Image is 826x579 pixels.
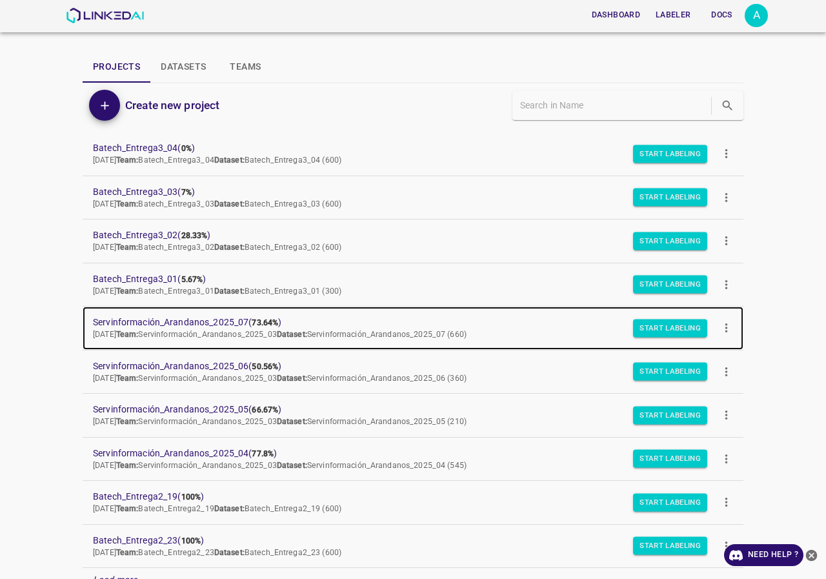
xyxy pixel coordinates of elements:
span: [DATE] Servinformación_Arandanos_2025_03 Servinformación_Arandanos_2025_05 (210) [93,417,467,426]
button: Start Labeling [633,276,707,294]
span: Batech_Entrega2_23 ( ) [93,534,712,547]
a: Servinformación_Arandanos_2025_04(77.8%)[DATE]Team:Servinformación_Arandanos_2025_03Dataset:Servi... [83,438,743,481]
span: Batech_Entrega3_01 ( ) [93,272,712,286]
img: LinkedAI [66,8,144,23]
button: Start Labeling [633,145,707,163]
button: Start Labeling [633,188,707,207]
span: Batech_Entrega2_19 ( ) [93,490,712,503]
span: Servinformación_Arandanos_2025_06 ( ) [93,360,712,373]
div: A [745,4,768,27]
b: Dataset: [214,504,245,513]
a: Batech_Entrega2_19(100%)[DATE]Team:Batech_Entrega2_19Dataset:Batech_Entrega2_19 (600) [83,481,743,524]
button: more [712,314,741,343]
b: 7% [181,188,192,197]
a: Batech_Entrega2_23(100%)[DATE]Team:Batech_Entrega2_23Dataset:Batech_Entrega2_23 (600) [83,525,743,568]
b: Dataset: [277,330,307,339]
button: Start Labeling [633,406,707,424]
span: Servinformación_Arandanos_2025_07 ( ) [93,316,712,329]
button: Dashboard [587,5,645,26]
button: more [712,139,741,168]
a: Servinformación_Arandanos_2025_07(73.64%)[DATE]Team:Servinformación_Arandanos_2025_03Dataset:Serv... [83,307,743,350]
b: 28.33% [181,231,208,240]
button: more [712,227,741,256]
span: [DATE] Batech_Entrega3_03 Batech_Entrega3_03 (600) [93,199,341,208]
button: Start Labeling [633,450,707,468]
a: Create new project [120,96,219,114]
button: Start Labeling [633,319,707,337]
span: [DATE] Batech_Entrega3_01 Batech_Entrega3_01 (300) [93,287,341,296]
b: Team: [116,243,139,252]
b: Team: [116,504,139,513]
span: [DATE] Batech_Entrega2_19 Batech_Entrega2_19 (600) [93,504,341,513]
b: 50.56% [252,362,278,371]
button: Start Labeling [633,493,707,511]
button: more [712,444,741,473]
a: Dashboard [584,2,648,28]
span: [DATE] Servinformación_Arandanos_2025_03 Servinformación_Arandanos_2025_04 (545) [93,461,467,470]
b: Dataset: [214,287,245,296]
b: 0% [181,144,192,153]
span: Servinformación_Arandanos_2025_04 ( ) [93,447,712,460]
b: Team: [116,287,139,296]
b: Team: [116,199,139,208]
button: Docs [701,5,742,26]
button: more [712,183,741,212]
button: search [714,92,741,119]
b: Dataset: [214,243,245,252]
a: Batech_Entrega3_01(5.67%)[DATE]Team:Batech_Entrega3_01Dataset:Batech_Entrega3_01 (300) [83,263,743,307]
a: Batech_Entrega3_02(28.33%)[DATE]Team:Batech_Entrega3_02Dataset:Batech_Entrega3_02 (600) [83,219,743,263]
a: Labeler [648,2,698,28]
b: Dataset: [277,374,307,383]
b: Team: [116,417,139,426]
a: Servinformación_Arandanos_2025_06(50.56%)[DATE]Team:Servinformación_Arandanos_2025_03Dataset:Serv... [83,350,743,394]
b: Dataset: [277,417,307,426]
button: more [712,531,741,560]
b: Team: [116,374,139,383]
button: Labeler [650,5,696,26]
span: Servinformación_Arandanos_2025_05 ( ) [93,403,712,416]
b: 73.64% [252,318,278,327]
button: more [712,357,741,386]
span: Batech_Entrega3_04 ( ) [93,141,712,155]
b: Team: [116,548,139,557]
button: more [712,488,741,517]
button: Start Labeling [633,537,707,555]
span: [DATE] Servinformación_Arandanos_2025_03 Servinformación_Arandanos_2025_07 (660) [93,330,467,339]
button: Datasets [150,52,216,83]
span: [DATE] Batech_Entrega3_04 Batech_Entrega3_04 (600) [93,156,341,165]
a: Servinformación_Arandanos_2025_05(66.67%)[DATE]Team:Servinformación_Arandanos_2025_03Dataset:Serv... [83,394,743,437]
b: Dataset: [214,156,245,165]
button: Teams [216,52,274,83]
b: Team: [116,330,139,339]
b: 100% [181,536,201,545]
b: 66.67% [252,405,278,414]
span: [DATE] Servinformación_Arandanos_2025_03 Servinformación_Arandanos_2025_06 (360) [93,374,467,383]
button: Projects [83,52,150,83]
b: 77.8% [252,449,274,458]
button: more [712,401,741,430]
button: Start Labeling [633,232,707,250]
a: Need Help ? [724,544,803,566]
button: Open settings [745,4,768,27]
a: Batech_Entrega3_03(7%)[DATE]Team:Batech_Entrega3_03Dataset:Batech_Entrega3_03 (600) [83,176,743,219]
b: Dataset: [214,548,245,557]
button: Add [89,90,120,121]
b: Team: [116,461,139,470]
button: more [712,270,741,299]
button: Start Labeling [633,363,707,381]
a: Batech_Entrega3_04(0%)[DATE]Team:Batech_Entrega3_04Dataset:Batech_Entrega3_04 (600) [83,132,743,176]
b: 5.67% [181,275,203,284]
span: [DATE] Batech_Entrega3_02 Batech_Entrega3_02 (600) [93,243,341,252]
span: Batech_Entrega3_03 ( ) [93,185,712,199]
span: Batech_Entrega3_02 ( ) [93,229,712,242]
a: Docs [698,2,745,28]
b: Dataset: [214,199,245,208]
h6: Create new project [125,96,219,114]
span: [DATE] Batech_Entrega2_23 Batech_Entrega2_23 (600) [93,548,341,557]
input: Search in Name [520,96,709,115]
b: Team: [116,156,139,165]
b: Dataset: [277,461,307,470]
b: 100% [181,493,201,502]
button: close-help [803,544,820,566]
